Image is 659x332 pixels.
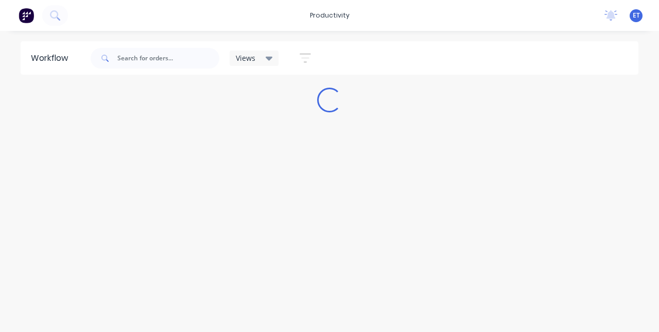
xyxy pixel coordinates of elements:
span: Views [236,53,255,63]
span: ET [633,11,640,20]
div: productivity [305,8,355,23]
input: Search for orders... [117,48,219,69]
div: Workflow [31,52,73,64]
img: Factory [19,8,34,23]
